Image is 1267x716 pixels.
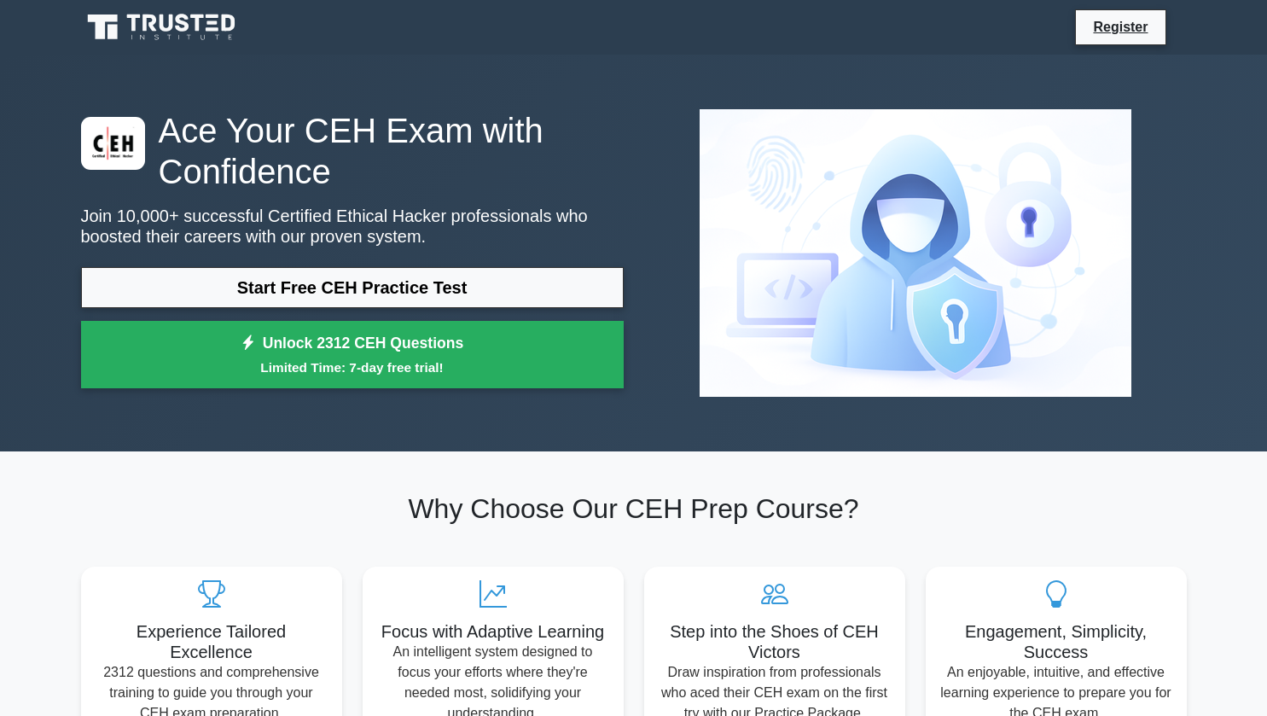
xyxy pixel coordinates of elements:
[81,321,624,389] a: Unlock 2312 CEH QuestionsLimited Time: 7-day free trial!
[939,621,1173,662] h5: Engagement, Simplicity, Success
[81,110,624,192] h1: Ace Your CEH Exam with Confidence
[81,206,624,247] p: Join 10,000+ successful Certified Ethical Hacker professionals who boosted their careers with our...
[376,621,610,642] h5: Focus with Adaptive Learning
[658,621,892,662] h5: Step into the Shoes of CEH Victors
[81,267,624,308] a: Start Free CEH Practice Test
[1083,16,1158,38] a: Register
[81,492,1187,525] h2: Why Choose Our CEH Prep Course?
[95,621,328,662] h5: Experience Tailored Excellence
[102,358,602,377] small: Limited Time: 7-day free trial!
[686,96,1145,410] img: Certified Ethical Hacker Preview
